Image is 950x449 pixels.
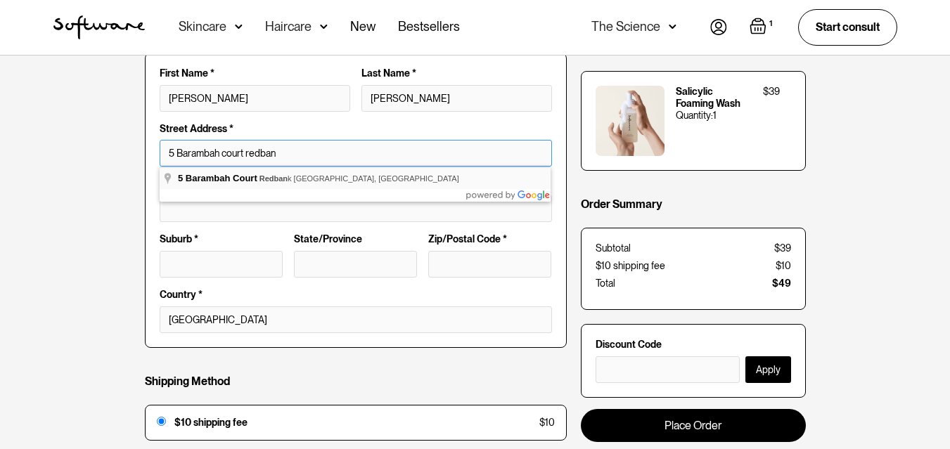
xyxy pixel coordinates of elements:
img: Software Logo [53,15,145,39]
div: Subtotal [596,242,631,254]
img: arrow down [669,20,676,34]
span: k [GEOGRAPHIC_DATA], [GEOGRAPHIC_DATA] [259,174,459,183]
label: Suburb * [160,233,283,245]
label: Discount Code [596,339,791,351]
div: Total [596,278,615,289]
img: arrow down [235,20,243,34]
div: Haircare [265,20,312,34]
input: Enter a location [160,140,552,167]
label: State/Province [294,233,417,245]
div: $10 [539,417,555,429]
div: 1 [766,18,776,30]
div: Skincare [179,20,226,34]
label: First Name * [160,67,350,79]
h4: Order Summary [581,197,662,211]
button: Apply Discount [745,356,791,383]
span: 5 [178,173,183,183]
div: $39 [774,242,791,254]
span: Barambah Court [186,173,257,183]
div: Quantity: [676,110,713,122]
h4: Shipping Method [145,375,230,388]
input: $10 shipping fee$10 [157,417,166,426]
img: arrow down [320,20,328,34]
div: The Science [591,20,660,34]
div: 1 [713,110,717,122]
label: Street Address * [160,123,552,135]
div: $39 [763,86,780,98]
label: Zip/Postal Code * [428,233,551,245]
a: Place Order [581,409,806,442]
a: Open cart containing 1 items [750,18,776,37]
span: Redban [259,174,288,183]
label: Country * [160,289,552,301]
div: $10 shipping fee [596,260,665,272]
div: $49 [772,278,791,289]
div: $10 shipping fee [174,417,531,429]
a: home [53,15,145,39]
a: Start consult [798,9,897,45]
label: Last Name * [361,67,552,79]
div: $10 [776,260,791,272]
div: Salicylic Foaming Wash [676,86,751,110]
